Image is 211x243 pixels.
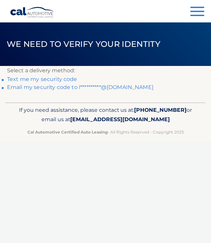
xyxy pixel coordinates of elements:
a: Cal Automotive [10,7,55,18]
span: [PHONE_NUMBER] [134,107,187,113]
button: Menu [190,7,204,18]
span: We need to verify your identity [7,39,161,49]
p: If you need assistance, please contact us at: or email us at [15,105,196,125]
p: Select a delivery method: [7,66,204,75]
strong: Cal Automotive Certified Auto Leasing [27,130,108,135]
a: Text me my security code [7,76,77,82]
p: - All Rights Reserved - Copyright 2025 [15,129,196,136]
a: Email my security code to l**********@[DOMAIN_NAME] [7,84,153,90]
span: [EMAIL_ADDRESS][DOMAIN_NAME] [70,116,170,123]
